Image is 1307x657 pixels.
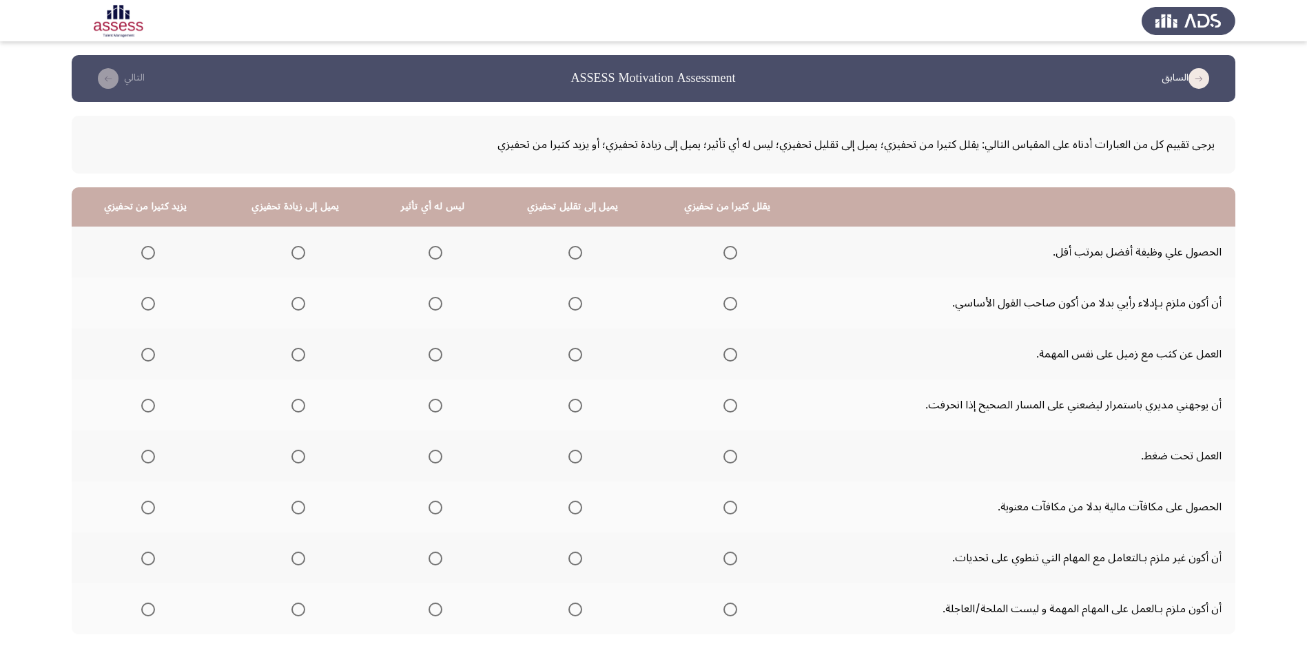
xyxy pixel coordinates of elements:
[286,240,305,264] mat-radio-group: Select an option
[718,342,737,366] mat-radio-group: Select an option
[563,444,582,468] mat-radio-group: Select an option
[423,597,442,620] mat-radio-group: Select an option
[423,495,442,519] mat-radio-group: Select an option
[286,393,305,417] mat-radio-group: Select an option
[1142,1,1235,40] img: Assess Talent Management logo
[423,342,442,366] mat-radio-group: Select an option
[563,546,582,570] mat-radio-group: Select an option
[718,597,737,620] mat-radio-group: Select an option
[563,291,582,315] mat-radio-group: Select an option
[718,393,737,417] mat-radio-group: Select an option
[563,393,582,417] mat-radio-group: Select an option
[136,495,155,519] mat-radio-group: Select an option
[286,546,305,570] mat-radio-group: Select an option
[423,240,442,264] mat-radio-group: Select an option
[423,444,442,468] mat-radio-group: Select an option
[803,583,1235,634] td: أن أكون ملزم بـالعمل على المهام المهمة و ليست الملحة/العاجلة.
[803,430,1235,481] td: العمل تحت ضغط.
[803,328,1235,379] td: العمل عن كثب مع زميل على نفس المهمة.
[286,291,305,315] mat-radio-group: Select an option
[286,444,305,468] mat-radio-group: Select an option
[423,291,442,315] mat-radio-group: Select an option
[718,495,737,519] mat-radio-group: Select an option
[423,393,442,417] mat-radio-group: Select an option
[563,240,582,264] mat-radio-group: Select an option
[493,187,651,227] th: يميل إلى تقليل تحفيزي
[136,393,155,417] mat-radio-group: Select an option
[136,546,155,570] mat-radio-group: Select an option
[718,240,737,264] mat-radio-group: Select an option
[1157,67,1219,90] button: load previous page
[88,67,149,90] button: check the missing
[563,495,582,519] mat-radio-group: Select an option
[803,278,1235,328] td: أن أكون ملزم بـإدلاء رأيي بدلا من أكون صاحب القول الأساسي.
[372,187,493,227] th: ليس له أي تأثير
[563,342,582,366] mat-radio-group: Select an option
[803,481,1235,532] td: الحصول على مكافآت مالية بدلا من مكافآت معنوية.
[803,379,1235,430] td: أن يوجهني مديري باستمرار ليضعني على المسار الصحيح إذا انحرفت.
[92,133,1215,156] div: يرجى تقييم كل من العبارات أدناه على المقياس التالي: يقلل كثيرا من تحفيزي؛ يميل إلى تقليل تحفيزي؛ ...
[286,495,305,519] mat-radio-group: Select an option
[136,597,155,620] mat-radio-group: Select an option
[803,227,1235,278] td: الحصول علي وظيفة أفضل بمرتب أقل.
[136,291,155,315] mat-radio-group: Select an option
[803,532,1235,583] td: أن أكون غير ملزم بـالتعامل مع المهام التي تنطوي على تحديات.
[136,240,155,264] mat-radio-group: Select an option
[570,70,735,87] h3: ASSESS Motivation Assessment
[72,1,165,40] img: Assessment logo of Motivation Assessment
[136,342,155,366] mat-radio-group: Select an option
[72,187,218,227] th: يزيد كثيرا من تحفيزي
[136,444,155,468] mat-radio-group: Select an option
[286,342,305,366] mat-radio-group: Select an option
[423,546,442,570] mat-radio-group: Select an option
[652,187,803,227] th: يقلل كثيرا من تحفيزي
[718,444,737,468] mat-radio-group: Select an option
[218,187,372,227] th: يميل إلى زيادة تحفيزي
[718,546,737,570] mat-radio-group: Select an option
[563,597,582,620] mat-radio-group: Select an option
[286,597,305,620] mat-radio-group: Select an option
[718,291,737,315] mat-radio-group: Select an option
